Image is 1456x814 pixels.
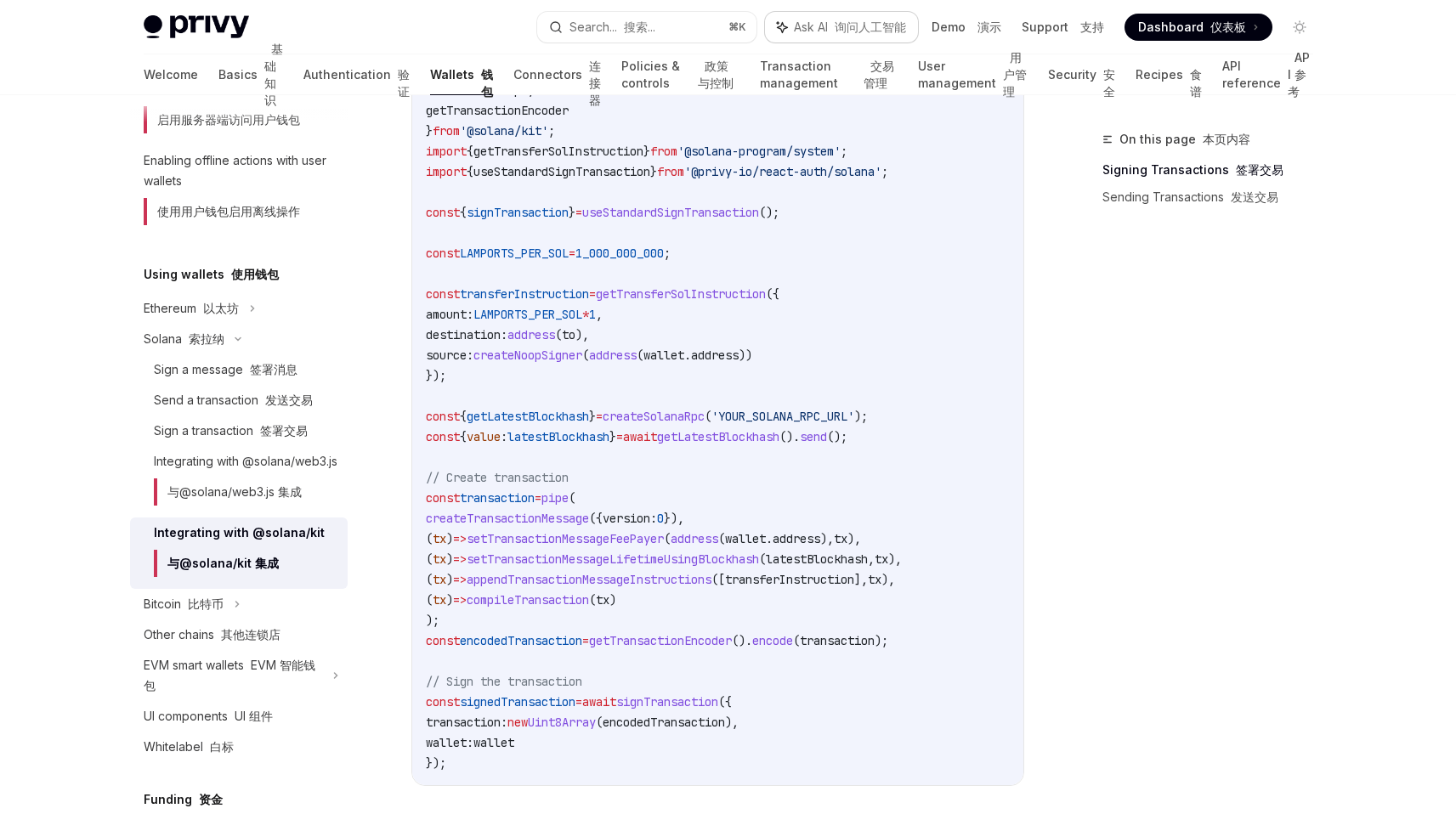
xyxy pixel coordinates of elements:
a: Demo 演示 [932,19,1001,36]
span: { [467,164,473,179]
span: { [467,144,473,159]
span: ), [820,531,834,546]
a: Basics 基础知识 [218,54,283,95]
a: Enabling offline actions with user wallets使用用户钱包启用离线操作 [130,145,348,237]
font: API 参考 [1288,50,1310,99]
font: 本页内容 [1203,132,1250,146]
span: getTransferSolInstruction [473,144,643,159]
a: Wallets 钱包 [430,54,493,95]
div: UI components [144,706,273,726]
span: => [453,572,467,587]
span: encode [752,633,793,648]
div: Whitelabel [144,737,234,757]
font: 比特币 [188,596,224,611]
a: Sending Transactions 发送交易 [1102,184,1327,211]
span: } [569,205,575,220]
font: 演示 [977,20,1001,34]
span: ( [582,348,589,363]
span: } [426,123,433,138]
span: ( [759,551,766,567]
font: 使用钱包 [231,267,279,281]
span: transferInstruction [725,572,854,587]
a: Whitelabel 白标 [130,732,348,762]
a: Send a transaction 发送交易 [130,385,348,415]
span: ( [426,531,433,546]
span: LAMPORTS_PER_SOL [460,246,569,261]
span: ), [575,327,589,342]
span: setTransactionMessageFeePayer [467,531,664,546]
span: encodedTransaction [603,715,725,730]
span: } [609,429,616,444]
span: ( [664,531,671,546]
span: = [589,286,596,302]
font: 基础知识 [264,42,283,107]
span: useStandardSignTransaction [582,205,759,220]
span: createNoopSigner [473,348,582,363]
span: transaction: [426,715,507,730]
span: 0 [657,511,664,526]
font: UI 组件 [235,709,273,723]
div: Integrating with @solana/web3.js [154,451,337,512]
font: 索拉纳 [189,331,224,346]
span: Uint8Array [528,715,596,730]
span: ); [426,613,439,628]
span: const [426,429,460,444]
span: } [643,144,650,159]
span: ({ [718,694,732,709]
span: tx [875,551,888,567]
span: ), [888,551,902,567]
span: import [426,164,467,179]
font: 食谱 [1190,67,1202,99]
font: 与@solana/web3.js 集成 [167,484,302,499]
span: ) [609,592,616,608]
div: Ethereum [144,298,239,319]
a: Security 安全 [1048,54,1115,95]
span: version: [603,511,657,526]
span: send [800,429,827,444]
a: Welcome [144,54,198,95]
font: 安全 [1103,67,1115,99]
span: destination: [426,327,507,342]
span: address [507,327,555,342]
div: Solana [144,329,224,349]
span: pipe [541,490,569,506]
span: . [684,348,691,363]
font: 询问人工智能 [835,20,906,34]
span: }), [664,511,684,526]
font: 签署交易 [260,423,308,438]
span: ⌘ K [728,20,746,34]
span: { [460,429,467,444]
span: ; [664,246,671,261]
span: => [453,551,467,567]
span: ; [841,144,847,159]
h5: Funding [144,789,223,810]
span: ( [426,592,433,608]
span: signTransaction [616,694,718,709]
span: from [657,164,684,179]
span: getTransferSolInstruction [596,286,766,302]
a: Support 支持 [1022,19,1104,36]
span: } [589,409,596,424]
font: 支持 [1080,20,1104,34]
span: }); [426,368,446,383]
span: ) [446,572,453,587]
span: ], [854,572,868,587]
div: Enabling offline actions with user wallets [144,150,337,232]
font: 仪表板 [1210,20,1246,34]
span: getLatestBlockhash [657,429,779,444]
a: Authentication 验证 [303,54,410,95]
span: Ask AI [794,19,906,36]
h5: Using wallets [144,264,279,285]
span: ); [854,409,868,424]
span: = [596,409,603,424]
span: ( [596,715,603,730]
span: // Create transaction [426,470,569,485]
span: '@solana-program/system' [677,144,841,159]
span: const [426,490,460,506]
span: const [426,633,460,648]
a: Signing Transactions 签署交易 [1102,156,1327,184]
font: 使用用户钱包启用离线操作 [157,204,300,218]
span: = [616,429,623,444]
font: 政策与控制 [698,59,734,90]
span: 'YOUR_SOLANA_RPC_URL' [711,409,854,424]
